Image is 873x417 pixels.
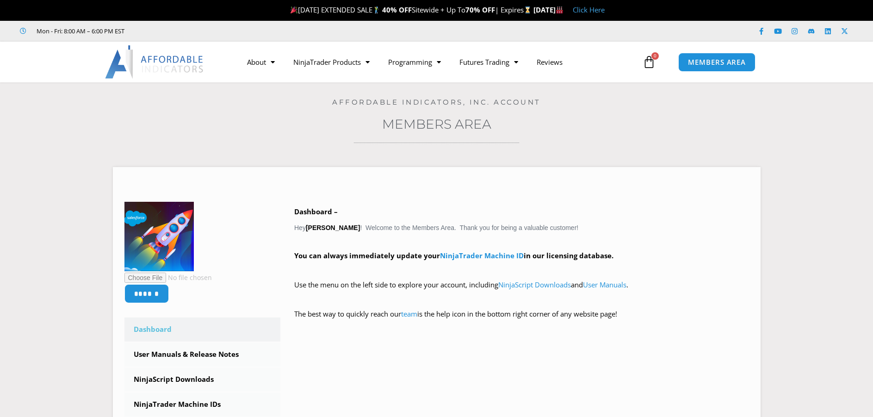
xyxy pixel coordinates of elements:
a: Dashboard [124,317,281,342]
p: The best way to quickly reach our is the help icon in the bottom right corner of any website page! [294,308,749,334]
a: 0 [629,49,669,75]
strong: [DATE] [533,5,563,14]
b: Dashboard – [294,207,338,216]
div: Hey ! Welcome to the Members Area. Thank you for being a valuable customer! [294,205,749,334]
a: Members Area [382,116,491,132]
strong: 70% OFF [465,5,495,14]
span: Mon - Fri: 8:00 AM – 6:00 PM EST [34,25,124,37]
span: MEMBERS AREA [688,59,746,66]
a: About [238,51,284,73]
img: 1acc5d9c7e92b2525f255721042a4d1170e4d08d9b53877e09c80ad61e6aa6a5 [124,202,194,271]
a: User Manuals [583,280,626,289]
strong: [PERSON_NAME] [306,224,360,231]
a: NinjaTrader Machine IDs [124,392,281,417]
iframe: Customer reviews powered by Trustpilot [137,26,276,36]
span: [DATE] EXTENDED SALE Sitewide + Up To | Expires [288,5,533,14]
a: team [401,309,417,318]
span: 0 [651,52,659,60]
nav: Menu [238,51,640,73]
a: NinjaTrader Machine ID [440,251,524,260]
p: Use the menu on the left side to explore your account, including and . [294,279,749,305]
img: 🏭 [556,6,563,13]
img: LogoAI | Affordable Indicators – NinjaTrader [105,45,204,79]
strong: 40% OFF [382,5,412,14]
strong: You can always immediately update your in our licensing database. [294,251,613,260]
a: Click Here [573,5,605,14]
a: NinjaScript Downloads [124,367,281,392]
a: MEMBERS AREA [678,53,755,72]
img: ⌛ [524,6,531,13]
a: Programming [379,51,450,73]
a: Futures Trading [450,51,527,73]
a: NinjaTrader Products [284,51,379,73]
a: User Manuals & Release Notes [124,342,281,367]
img: 🏌️‍♂️ [373,6,380,13]
a: NinjaScript Downloads [498,280,571,289]
a: Reviews [527,51,572,73]
img: 🎉 [291,6,297,13]
a: Affordable Indicators, Inc. Account [332,98,541,106]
